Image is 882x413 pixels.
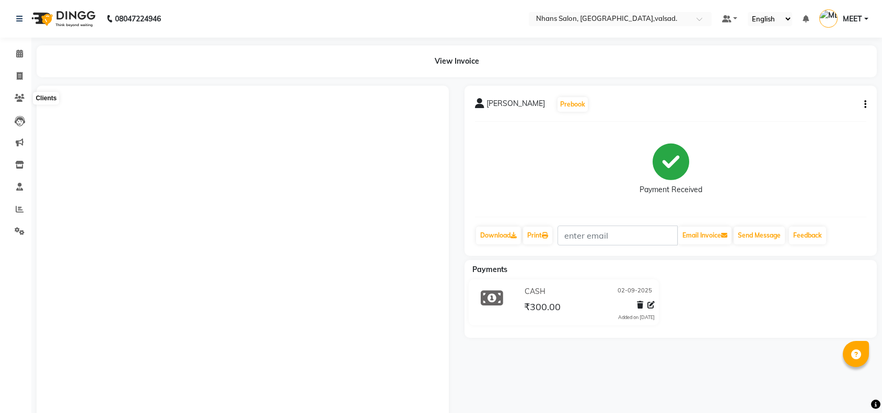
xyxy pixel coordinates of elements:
span: MEET [843,14,862,25]
button: Email Invoice [678,227,732,244]
iframe: chat widget [838,371,872,403]
a: Print [523,227,552,244]
b: 08047224946 [115,4,161,33]
div: View Invoice [37,45,877,77]
span: 02-09-2025 [618,286,652,297]
div: Payment Received [640,184,702,195]
a: Download [476,227,521,244]
span: Payments [472,265,507,274]
span: CASH [525,286,546,297]
img: logo [27,4,98,33]
span: [PERSON_NAME] [486,98,545,113]
a: Feedback [789,227,826,244]
input: enter email [558,226,678,245]
img: MEET [819,9,838,28]
div: Clients [33,92,59,105]
div: Added on [DATE] [618,314,655,321]
span: ₹300.00 [524,301,561,315]
button: Prebook [558,97,588,112]
button: Send Message [734,227,785,244]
